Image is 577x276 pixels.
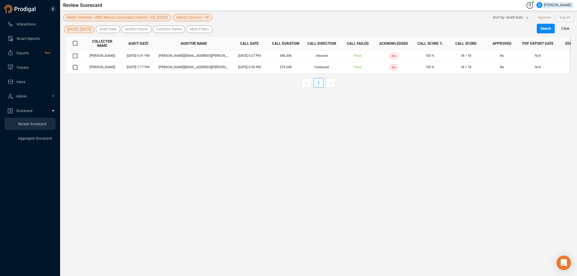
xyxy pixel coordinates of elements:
[426,65,434,69] span: 100 %
[340,37,376,50] th: Call Failed
[5,18,56,30] li: Interactions
[16,94,27,99] span: Admin
[8,18,51,30] a: Interactions
[153,26,185,33] button: Collector Name
[84,37,120,50] th: Collector Name
[326,78,335,88] button: right
[535,54,541,58] span: N/A
[8,61,51,73] a: Visuals
[412,37,448,50] th: Call Score %
[304,37,340,50] th: Call Direction
[127,65,150,69] span: [DATE] 7:17 PM
[8,76,51,88] a: Inbox
[8,47,51,59] a: ExportsNew!
[557,256,571,270] div: Open Intercom Messenger
[17,65,29,70] span: Visuals
[392,53,396,59] span: No
[280,54,292,58] span: 546.336
[354,54,362,58] span: Pass
[176,14,209,21] span: Select Columns • 18
[5,47,56,59] li: Exports
[5,76,56,88] li: Inbox
[537,24,555,33] button: Search
[536,2,571,8] div: [PERSON_NAME]
[267,37,304,50] th: Call Duration
[127,54,150,58] span: [DATE] 5:41 PM
[535,65,541,69] span: N/A
[461,54,471,58] span: 18 / 18
[520,37,556,50] th: PDF Export Date
[64,26,95,33] button: [DATE] - [DATE]
[500,65,504,69] span: No
[63,14,171,21] button: Select Template • BMO Monitor Scorecard (Hybrid) - Ver. [DATE]
[538,2,541,8] span: D
[190,26,209,33] span: More Filters
[173,14,212,21] button: Select Columns • 18
[156,26,182,33] span: Collector Name
[67,14,168,21] span: Select Template • BMO Monitor Scorecard (Hybrid) - Ver. [DATE]
[16,109,32,113] span: Scorecard
[238,54,261,58] span: [DATE] 6:27 PM
[556,24,574,33] button: Clear
[63,2,102,9] span: Review Scorecard
[314,78,323,88] li: 1
[280,65,292,69] span: 274.248
[90,54,115,58] span: [PERSON_NAME]
[5,61,56,73] li: Visuals
[17,51,29,55] span: Exports
[376,37,412,50] th: Acknowledged
[125,26,148,33] span: Auditor Name
[96,26,120,33] button: Audit Date
[5,32,56,44] li: Smart Reports
[45,47,51,59] span: New!
[314,78,323,87] a: 1
[17,37,40,41] span: Smart Reports
[316,54,328,58] span: Inbound
[18,136,52,141] a: Aggregate Scorecard
[326,78,335,88] li: Next Page
[67,26,91,33] span: [DATE] - [DATE]
[540,24,551,33] span: Search
[534,13,555,22] button: Approve
[156,37,231,50] th: Auditor Name
[4,5,37,13] img: prodigal-logo
[314,65,329,69] span: Outbound
[305,82,308,85] span: left
[8,32,51,44] a: Smart Reports
[500,54,504,58] span: No
[90,65,115,69] span: [PERSON_NAME]
[354,65,362,69] span: Pass
[159,54,263,58] span: [PERSON_NAME][EMAIL_ADDRESS][PERSON_NAME][DOMAIN_NAME]
[99,26,117,33] span: Audit Date
[231,37,267,50] th: Call Date
[302,78,311,88] button: left
[186,26,212,33] button: More Filters
[17,22,36,26] span: Interactions
[426,54,434,58] span: 100 %
[489,13,533,22] button: Sort by: Audit Date
[159,65,263,69] span: [PERSON_NAME][EMAIL_ADDRESS][PERSON_NAME][DOMAIN_NAME]
[556,13,574,22] button: Export
[561,24,569,33] span: Clear
[302,78,311,88] li: Previous Page
[461,65,471,69] span: 18 / 18
[238,65,261,69] span: [DATE] 6:35 PM
[329,82,332,85] span: right
[392,65,396,70] span: No
[120,37,156,50] th: Audit Date
[484,37,520,50] th: Approved
[121,26,151,33] button: Auditor Name
[448,37,484,50] th: Call Score
[17,80,26,84] span: Inbox
[18,121,46,126] a: Review Scorecard
[493,13,523,22] span: Sort by: Audit Date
